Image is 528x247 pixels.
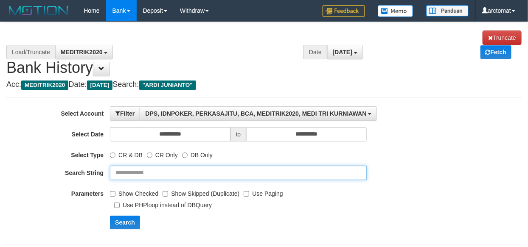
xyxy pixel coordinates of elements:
label: CR Only [147,148,178,159]
label: DB Only [182,148,213,159]
h1: Bank History [6,31,522,76]
div: Load/Truncate [6,45,55,59]
span: MEDITRIK2020 [21,80,68,90]
button: DPS, IDNPOKER, PERKASAJITU, BCA, MEDITRIK2020, MEDI TRI KURNIAWAN [140,106,377,121]
input: CR & DB [110,153,115,158]
span: MEDITRIK2020 [61,49,103,56]
button: Filter [110,106,140,121]
input: Use Paging [244,191,249,197]
a: Truncate [483,31,522,45]
img: Button%20Memo.svg [378,5,413,17]
input: CR Only [147,153,152,158]
input: Show Checked [110,191,115,197]
label: Show Skipped (Duplicate) [163,186,239,198]
input: DB Only [182,153,188,158]
span: to [230,127,247,142]
div: Date [303,45,327,59]
span: [DATE] [87,80,113,90]
label: Use PHPloop instead of DBQuery [114,198,212,209]
h4: Acc: Date: Search: [6,80,522,89]
label: Use Paging [244,186,283,198]
img: panduan.png [426,5,469,17]
span: "ARDI JUNIANTO" [139,80,197,90]
button: Search [110,216,140,229]
span: [DATE] [333,49,352,56]
img: Feedback.jpg [323,5,365,17]
input: Show Skipped (Duplicate) [163,191,168,197]
label: CR & DB [110,148,143,159]
a: Fetch [480,45,511,59]
img: MOTION_logo.png [6,4,71,17]
button: MEDITRIK2020 [55,45,113,59]
input: Use PHPloop instead of DBQuery [114,203,120,208]
button: [DATE] [327,45,363,59]
label: Show Checked [110,186,158,198]
span: DPS, IDNPOKER, PERKASAJITU, BCA, MEDITRIK2020, MEDI TRI KURNIAWAN [145,110,366,117]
